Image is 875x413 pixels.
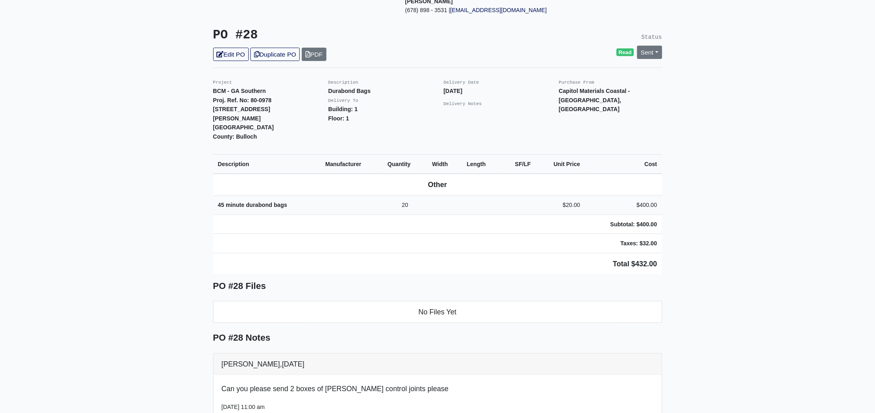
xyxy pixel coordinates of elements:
td: $20.00 [536,196,585,215]
th: Manufacturer [320,154,383,174]
a: Duplicate PO [250,48,300,61]
small: [DATE] 11:00 am [222,404,265,410]
th: SF/LF [501,154,536,174]
b: Other [428,181,447,189]
small: Description [328,80,358,85]
th: Width [427,154,462,174]
th: Cost [585,154,662,174]
small: Delivery Date [444,80,479,85]
th: Unit Price [536,154,585,174]
strong: Floor: 1 [328,115,350,122]
strong: [GEOGRAPHIC_DATA] [213,124,274,131]
td: $400.00 [585,196,662,215]
strong: [DATE] [444,88,463,94]
th: Length [462,154,501,174]
td: Total $432.00 [213,253,662,274]
strong: BCM - GA Southern [213,88,266,94]
p: (678) 898 - 3531 | [405,6,585,15]
small: Status [642,34,662,40]
small: Delivery To [328,98,358,103]
strong: 45 minute durabond bags [218,202,287,208]
th: Description [213,154,321,174]
h3: PO #28 [213,28,432,43]
strong: [STREET_ADDRESS][PERSON_NAME] [213,106,271,122]
a: PDF [302,48,326,61]
td: Taxes: $32.00 [585,234,662,253]
small: Delivery Notes [444,101,482,106]
a: Edit PO [213,48,249,61]
strong: County: Bulloch [213,133,257,140]
span: [DATE] [282,360,304,368]
strong: Durabond Bags [328,88,371,94]
a: [EMAIL_ADDRESS][DOMAIN_NAME] [450,7,547,13]
h5: PO #28 Notes [213,333,662,343]
strong: Building: 1 [328,106,358,112]
h5: PO #28 Files [213,281,662,291]
div: [PERSON_NAME], [214,354,662,375]
span: Read [617,48,634,57]
span: Can you please send 2 boxes of [PERSON_NAME] control joints please [222,385,449,393]
a: Sent [637,46,662,59]
th: Quantity [383,154,427,174]
small: Purchase From [559,80,595,85]
small: Project [213,80,232,85]
p: Capitol Materials Coastal - [GEOGRAPHIC_DATA], [GEOGRAPHIC_DATA] [559,86,662,114]
li: No Files Yet [213,301,662,323]
td: Subtotal: $400.00 [585,215,662,234]
td: 20 [383,196,427,215]
strong: Proj. Ref. No: 80-0978 [213,97,272,103]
